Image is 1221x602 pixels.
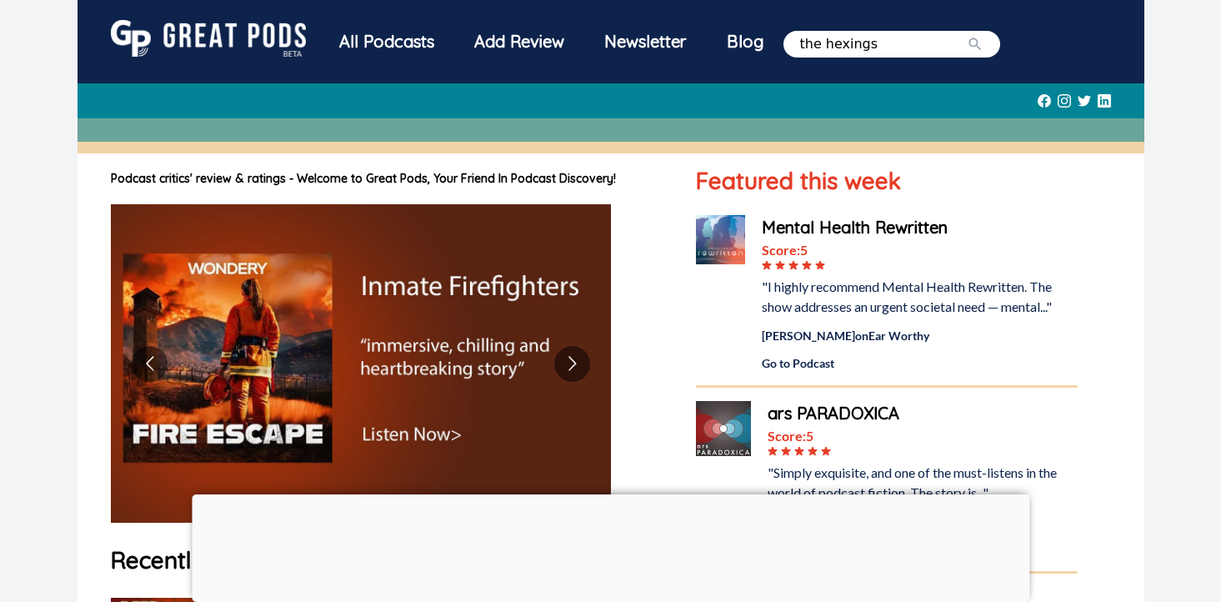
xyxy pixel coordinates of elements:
[762,240,1077,260] div: Score: 5
[762,277,1077,317] div: "I highly recommend Mental Health Rewritten. The show addresses an urgent societal need — mental..."
[768,463,1077,503] div: "Simply exquisite, and one of the must-listens in the world of podcast fiction. The story is..."
[707,20,783,63] a: Blog
[584,20,707,68] a: Newsletter
[132,346,168,382] button: Go to previous slide
[762,215,1077,240] a: Mental Health Rewritten
[192,494,1029,598] iframe: Advertisement
[762,354,1077,372] a: Go to Podcast
[584,20,707,63] div: Newsletter
[800,34,967,54] input: Search by Title
[696,163,1077,198] h1: Featured this week
[762,327,1077,344] div: [PERSON_NAME] on Ear Worthy
[696,215,745,264] img: Mental Health Rewritten
[111,170,663,188] h1: Podcast critics' review & ratings - Welcome to Great Pods, Your Friend In Podcast Discovery!
[111,20,306,57] img: GreatPods
[696,401,751,456] img: ars PARADOXICA
[111,204,611,523] img: image
[554,346,590,382] button: Go to next slide
[768,401,1077,426] a: ars PARADOXICA
[111,543,663,578] h1: Recently Added Reviews
[319,20,454,63] div: All Podcasts
[768,426,1077,446] div: Score: 5
[319,20,454,68] a: All Podcasts
[454,20,584,63] a: Add Review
